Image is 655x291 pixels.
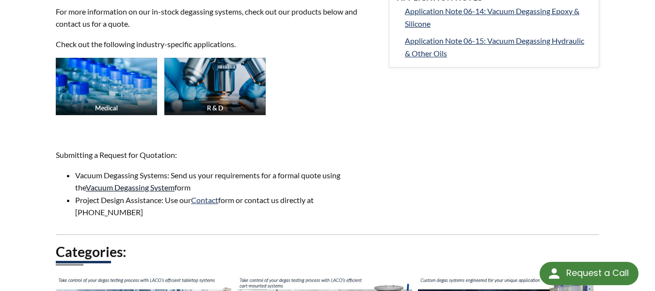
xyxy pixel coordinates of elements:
[405,36,584,58] span: Application Note 06-15: Vacuum Degassing Hydraulic & Other Oils
[546,266,562,281] img: round button
[56,243,599,261] h2: Categories:
[86,183,175,192] a: Vacuum Degassing System
[56,5,377,30] p: For more information on our in-stock degassing systems, check out our products below and contact ...
[191,195,218,205] a: Contact
[405,5,591,30] a: Application Note 06-14: Vacuum Degassing Epoxy & Silicone
[405,34,591,59] a: Application Note 06-15: Vacuum Degassing Hydraulic & Other Oils
[56,38,377,51] p: Check out the following industry-specific applications.
[540,262,639,285] div: Request a Call
[75,169,377,194] li: Vacuum Degassing Systems: Send us your requirements for a formal quote using the form
[164,58,266,115] img: Industry_R_D_Thumb.jpg
[56,149,377,161] p: Submitting a Request for Quotation:
[566,262,629,284] div: Request a Call
[75,194,377,219] li: Project Design Assistance: Use our form or contact us directly at [PHONE_NUMBER]
[405,6,579,28] span: Application Note 06-14: Vacuum Degassing Epoxy & Silicone
[56,58,157,115] img: Industry_Medical_Thumb.jpg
